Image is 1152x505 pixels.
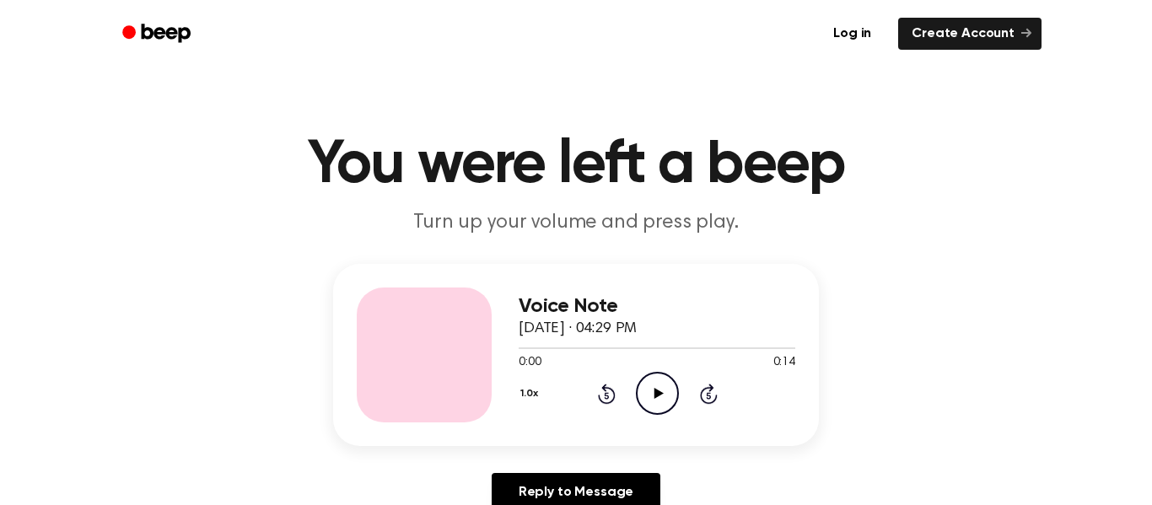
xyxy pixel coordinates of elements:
button: 1.0x [519,379,544,408]
span: 0:00 [519,354,541,372]
a: Log in [816,14,888,53]
span: [DATE] · 04:29 PM [519,321,637,336]
a: Beep [110,18,206,51]
span: 0:14 [773,354,795,372]
h3: Voice Note [519,295,795,318]
a: Create Account [898,18,1042,50]
h1: You were left a beep [144,135,1008,196]
p: Turn up your volume and press play. [252,209,900,237]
